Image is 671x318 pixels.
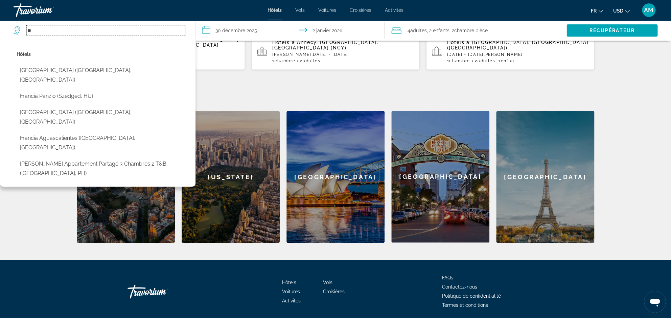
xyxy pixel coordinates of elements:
[282,280,296,285] a: Hôtels
[442,275,453,280] a: FAQs
[391,111,489,243] a: San Diego[GEOGRAPHIC_DATA]
[591,6,603,16] button: Changer de langue
[447,40,588,50] span: [GEOGRAPHIC_DATA], [GEOGRAPHIC_DATA] ([GEOGRAPHIC_DATA])
[410,28,427,33] span: Adultes
[385,20,566,41] button: Voyageurs: 4 adultes, 2 enfants
[27,25,185,36] input: Search hotel destination
[477,59,495,63] span: Adultes
[447,52,589,57] p: [DATE] - [DATE][PERSON_NAME]
[385,7,403,13] a: Activités
[300,59,320,63] span: 2
[182,111,280,243] a: New York[US_STATE]
[442,284,477,290] a: Contactez-nous
[501,59,516,63] span: Enfant
[17,132,189,154] button: Sélectionnez un hôtel: Francia Aguascalientes (Aguascalientes, MX)
[182,111,280,243] div: [US_STATE]
[640,3,657,17] button: Menu de l'utilisateur
[17,106,189,128] button: Sélectionnez un hôtel: Franciacorta Country Lodges (Cazzago San Martino-Calino, IT)
[272,40,378,50] span: Annecy, [GEOGRAPHIC_DATA], [GEOGRAPHIC_DATA] (NCY)
[272,52,414,57] p: [PERSON_NAME][DATE] - [DATE]
[408,26,427,35] span: 4
[286,111,385,243] a: Sydney[GEOGRAPHIC_DATA]
[426,33,594,70] button: Hôtels à [GEOGRAPHIC_DATA], [GEOGRAPHIC_DATA] ([GEOGRAPHIC_DATA])[DATE] - [DATE][PERSON_NAME]1Cha...
[252,33,420,70] button: Hôtels à Annecy, [GEOGRAPHIC_DATA], [GEOGRAPHIC_DATA] (NCY)[PERSON_NAME][DATE] - [DATE]1Chambre 2...
[272,59,295,63] span: 1
[286,111,385,243] div: [GEOGRAPHIC_DATA]
[644,291,666,313] iframe: Bouton de lancement de la fenêtre de messagerie
[268,7,282,13] a: Hôtels
[323,289,345,294] a: Croisières
[589,28,634,33] span: Récupérateur
[495,59,516,63] span: , 1
[496,111,594,243] a: Paris[GEOGRAPHIC_DATA]
[77,90,594,104] h2: Destinations en vedette
[454,28,488,33] span: Chambre pièce
[323,280,332,285] a: Vols
[318,7,336,13] a: Voitures
[128,281,195,302] a: Rentre à la maison
[475,59,495,63] span: 2
[14,1,81,19] a: Travorium
[442,293,501,299] a: Politique de confidentialité
[447,40,469,45] span: Hôtels à
[282,289,300,294] a: Voitures
[17,49,189,59] p: Options d'hôtel
[350,7,371,13] a: Croisières
[195,20,384,41] button: Sélectionnez check-in et sortie date
[591,8,597,14] span: fr
[613,6,630,16] button: Changer de devise
[17,64,189,86] button: Sélectionnez l'hôtel: Francia (San Andres, CO)
[427,26,449,35] span: , 2
[449,26,488,35] span: , 2
[644,7,653,14] span: AM
[442,302,488,308] a: Termes et conditions
[274,59,295,63] span: Chambre
[391,111,489,242] div: [GEOGRAPHIC_DATA]
[433,28,449,33] span: Enfants
[566,24,657,37] button: Recherche
[613,8,623,14] span: USD
[303,59,321,63] span: Adultes
[295,7,305,13] a: Vols
[449,59,470,63] span: Chambre
[17,90,189,103] button: Sélectionnez un hôtel: Francia Panzio (Szeged, HU)
[17,157,189,180] button: Sélectionnez un hôtel: Francia Borjal Appartement partagé T&B 3 chambres 2 (Puerto Princesa, PH)
[282,298,301,303] a: Activités
[447,59,470,63] span: 1
[496,111,594,243] div: [GEOGRAPHIC_DATA]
